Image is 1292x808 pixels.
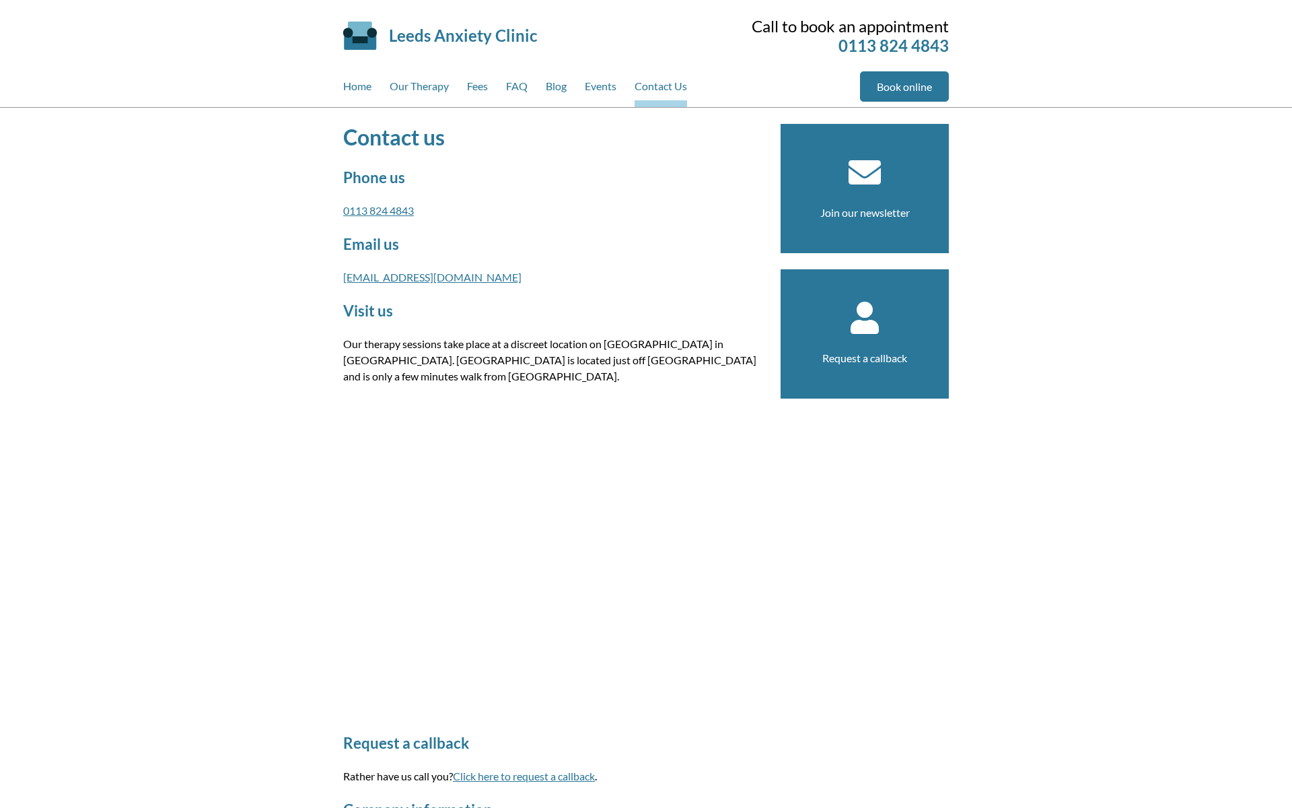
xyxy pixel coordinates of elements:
a: 0113 824 4843 [343,204,414,217]
a: Contact Us [635,71,687,107]
a: Events [585,71,616,107]
p: Rather have us call you? . [343,768,764,784]
a: Leeds Anxiety Clinic [389,26,537,45]
p: Our therapy sessions take place at a discreet location on [GEOGRAPHIC_DATA] in [GEOGRAPHIC_DATA].... [343,336,764,384]
a: Fees [467,71,488,107]
a: FAQ [506,71,528,107]
a: Our Therapy [390,71,449,107]
h2: Request a callback [343,734,764,752]
h2: Phone us [343,168,764,187]
a: Home [343,71,371,107]
h1: Contact us [343,124,764,150]
a: [EMAIL_ADDRESS][DOMAIN_NAME] [343,271,522,283]
a: 0113 824 4843 [838,36,949,55]
a: Blog [546,71,567,107]
a: Click here to request a callback [453,770,595,782]
a: Join our newsletter [820,206,910,219]
a: Request a callback [822,351,907,364]
h2: Email us [343,235,764,253]
h2: Visit us [343,302,764,320]
iframe: Google Maps showing our location [343,401,764,704]
a: Book online [860,71,949,102]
